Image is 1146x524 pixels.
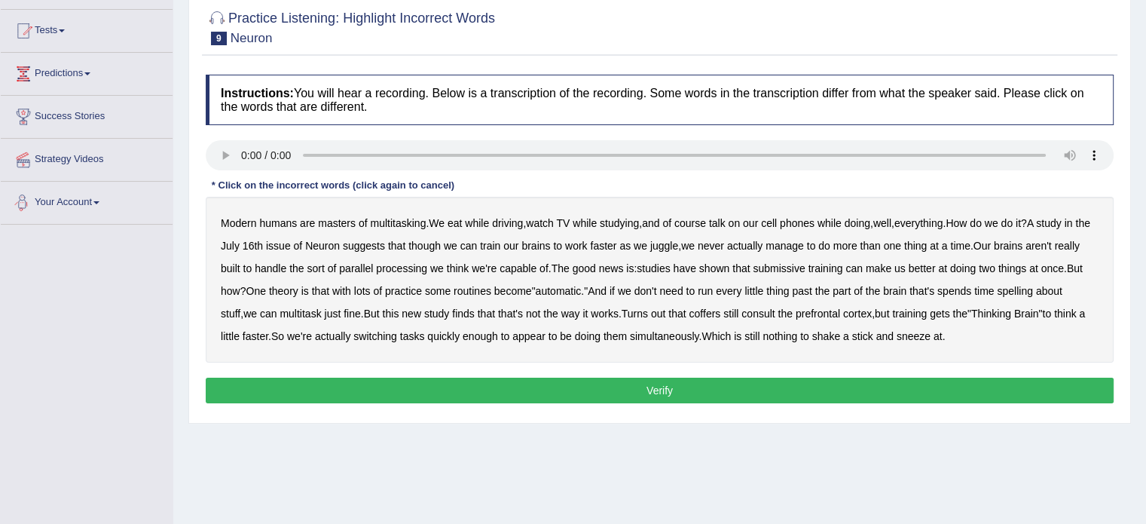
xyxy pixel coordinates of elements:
[1,53,173,90] a: Predictions
[343,240,385,252] b: suggests
[701,330,731,342] b: Which
[727,240,762,252] b: actually
[425,285,451,297] b: some
[634,240,647,252] b: we
[734,330,741,342] b: is
[942,240,948,252] b: a
[383,308,399,320] b: this
[231,31,273,45] small: Neuron
[280,308,321,320] b: multitask
[1,10,173,47] a: Tests
[778,308,792,320] b: the
[549,330,558,342] b: to
[650,240,678,252] b: juggle
[408,240,441,252] b: though
[582,308,588,320] b: it
[852,330,873,342] b: stick
[359,217,368,229] b: of
[503,240,518,252] b: our
[402,308,421,320] b: new
[1014,308,1039,320] b: Brain
[447,262,469,274] b: think
[796,308,840,320] b: prefrontal
[494,285,532,297] b: become
[674,262,696,274] b: have
[339,262,373,274] b: parallel
[723,308,738,320] b: still
[463,330,498,342] b: enough
[221,285,240,297] b: how
[305,240,340,252] b: Neuron
[552,262,570,274] b: The
[1,96,173,133] a: Success Stories
[400,330,425,342] b: tasks
[307,262,324,274] b: sort
[833,285,851,297] b: part
[1036,285,1062,297] b: about
[698,240,724,252] b: never
[909,262,936,274] b: better
[526,308,540,320] b: not
[833,240,857,252] b: more
[1041,262,1064,274] b: once
[761,217,777,229] b: cell
[626,262,634,274] b: is
[743,217,758,229] b: our
[894,262,906,274] b: us
[560,330,572,342] b: be
[937,285,971,297] b: spends
[807,240,816,252] b: to
[498,308,523,320] b: that's
[619,240,631,252] b: as
[1016,217,1021,229] b: it
[553,240,562,252] b: to
[221,217,256,229] b: Modern
[689,308,720,320] b: coffers
[876,330,894,342] b: and
[634,285,657,297] b: don't
[243,330,268,342] b: faster
[599,262,624,274] b: news
[994,240,1022,252] b: brains
[211,32,227,45] span: 9
[243,240,263,252] b: 16th
[659,285,683,297] b: need
[590,240,616,252] b: faster
[271,330,284,342] b: So
[668,308,686,320] b: that
[817,217,842,229] b: while
[1075,217,1089,229] b: the
[762,330,797,342] b: nothing
[1025,240,1052,252] b: aren't
[561,308,580,320] b: way
[674,217,706,229] b: course
[930,240,939,252] b: at
[206,197,1114,363] div: . , , , , . ? , . . : . ? " ." , . . , " " . . .
[573,262,596,274] b: good
[946,217,967,229] b: How
[430,262,444,274] b: we
[539,262,549,274] b: of
[344,308,361,320] b: fine
[301,285,309,297] b: is
[206,8,495,45] h2: Practice Listening: Highlight Incorrect Words
[883,285,906,297] b: brain
[221,308,240,320] b: stuff
[997,285,1032,297] b: spelling
[565,240,588,252] b: work
[622,308,648,320] b: Turns
[897,330,931,342] b: sneeze
[312,285,329,297] b: that
[971,308,1011,320] b: Thinking
[681,240,695,252] b: we
[1027,217,1034,229] b: A
[974,285,994,297] b: time
[1054,240,1079,252] b: really
[353,330,397,342] b: switching
[744,330,759,342] b: still
[909,285,934,297] b: that's
[221,240,240,252] b: July
[536,285,582,297] b: automatic
[699,262,729,274] b: shown
[328,262,337,274] b: of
